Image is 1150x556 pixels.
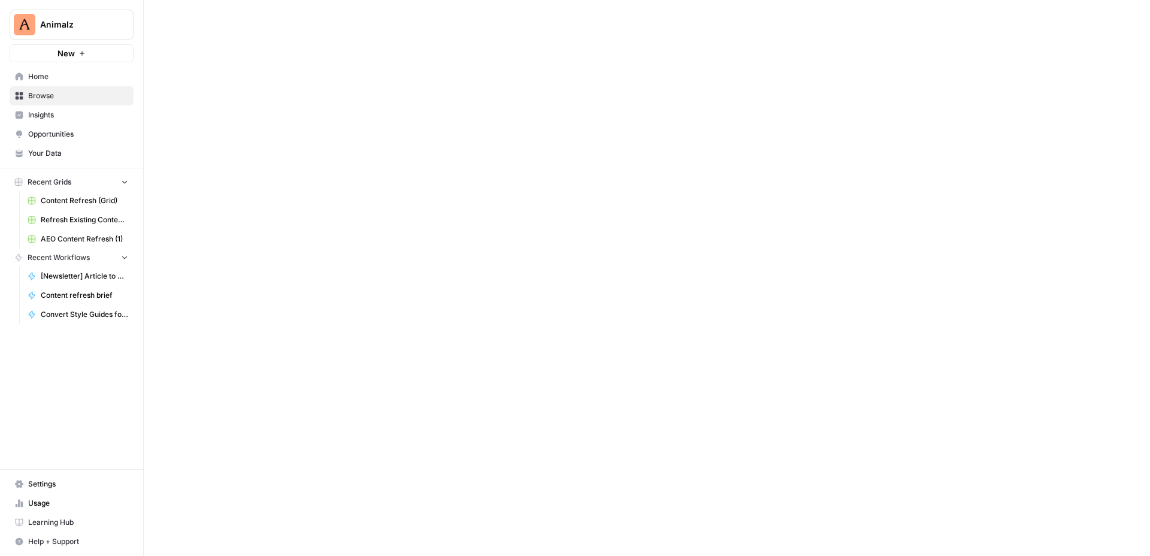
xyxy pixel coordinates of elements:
a: Opportunities [10,125,134,144]
span: Home [28,71,128,82]
a: Content refresh brief [22,286,134,305]
span: Opportunities [28,129,128,140]
a: Home [10,67,134,86]
span: Learning Hub [28,517,128,528]
a: Content Refresh (Grid) [22,191,134,210]
button: Recent Workflows [10,249,134,267]
span: Refresh Existing Content - Test [41,214,128,225]
span: Recent Workflows [28,252,90,263]
span: AEO Content Refresh (1) [41,234,128,244]
a: Your Data [10,144,134,163]
span: New [57,47,75,59]
span: Content refresh brief [41,290,128,301]
button: Help + Support [10,532,134,551]
a: Browse [10,86,134,105]
span: Insights [28,110,128,120]
a: Convert Style Guides for LLMs [22,305,134,324]
a: Learning Hub [10,513,134,532]
button: New [10,44,134,62]
a: Settings [10,475,134,494]
a: AEO Content Refresh (1) [22,229,134,249]
a: [Newsletter] Article to Newsletter ([PERSON_NAME]) [22,267,134,286]
span: Content Refresh (Grid) [41,195,128,206]
span: Recent Grids [28,177,71,188]
span: Settings [28,479,128,489]
span: Help + Support [28,536,128,547]
span: Animalz [40,19,113,31]
span: Usage [28,498,128,509]
span: Browse [28,90,128,101]
img: Animalz Logo [14,14,35,35]
button: Workspace: Animalz [10,10,134,40]
a: Refresh Existing Content - Test [22,210,134,229]
a: Usage [10,494,134,513]
a: Insights [10,105,134,125]
button: Recent Grids [10,173,134,191]
span: Your Data [28,148,128,159]
span: [Newsletter] Article to Newsletter ([PERSON_NAME]) [41,271,128,282]
span: Convert Style Guides for LLMs [41,309,128,320]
